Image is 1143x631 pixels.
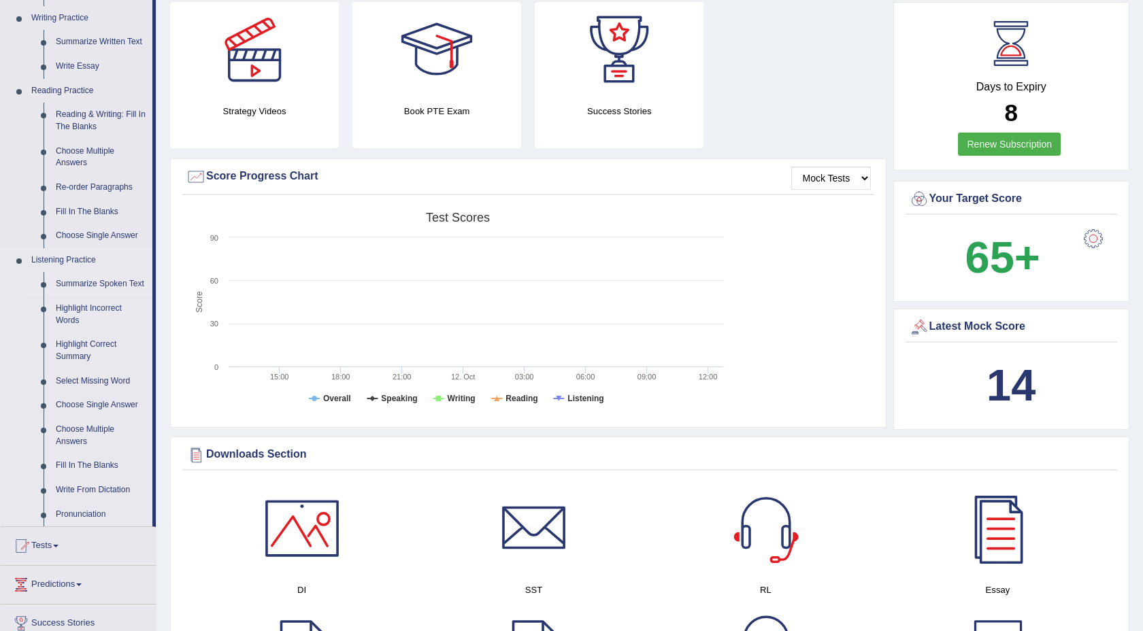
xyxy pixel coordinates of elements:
a: Write Essay [50,54,152,79]
a: Highlight Incorrect Words [50,296,152,332]
text: 90 [210,234,218,242]
a: Choose Multiple Answers [50,139,152,175]
b: 8 [1005,99,1018,126]
a: Predictions [1,566,156,600]
h4: Success Stories [535,104,703,118]
h4: Essay [889,583,1107,597]
div: Latest Mock Score [909,317,1114,337]
h4: Strategy Videos [170,104,339,118]
a: Write From Dictation [50,478,152,502]
a: Choose Single Answer [50,224,152,248]
tspan: Listening [567,394,603,403]
a: Fill In The Blanks [50,200,152,224]
tspan: Score [195,291,204,313]
div: Your Target Score [909,189,1114,209]
a: Renew Subscription [958,133,1061,156]
a: Reading & Writing: Fill In The Blanks [50,103,152,139]
tspan: Reading [506,394,537,403]
a: Tests [1,527,156,561]
tspan: Writing [448,394,476,403]
div: Score Progress Chart [186,167,871,187]
tspan: Overall [323,394,351,403]
tspan: Test scores [426,211,490,224]
a: Select Missing Word [50,369,152,394]
a: Choose Multiple Answers [50,417,152,454]
h4: DI [193,583,411,597]
a: Choose Single Answer [50,393,152,417]
div: Downloads Section [186,445,1114,465]
a: Re-order Paragraphs [50,175,152,200]
text: 21:00 [393,373,412,381]
tspan: Speaking [381,394,417,403]
h4: RL [657,583,875,597]
tspan: 12. Oct [451,373,475,381]
b: 65+ [965,233,1040,282]
text: 09:00 [637,373,657,381]
text: 06:00 [576,373,595,381]
text: 18:00 [331,373,350,381]
text: 15:00 [270,373,289,381]
a: Pronunciation [50,502,152,527]
a: Summarize Written Text [50,30,152,54]
text: 12:00 [699,373,718,381]
a: Reading Practice [25,79,152,103]
h4: SST [425,583,643,597]
text: 0 [214,363,218,371]
text: 30 [210,320,218,328]
h4: Days to Expiry [909,81,1114,93]
a: Fill In The Blanks [50,454,152,478]
a: Listening Practice [25,248,152,273]
h4: Book PTE Exam [352,104,521,118]
a: Summarize Spoken Text [50,272,152,296]
b: 14 [987,360,1036,410]
a: Writing Practice [25,6,152,31]
a: Highlight Correct Summary [50,332,152,369]
text: 60 [210,277,218,285]
text: 03:00 [515,373,534,381]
